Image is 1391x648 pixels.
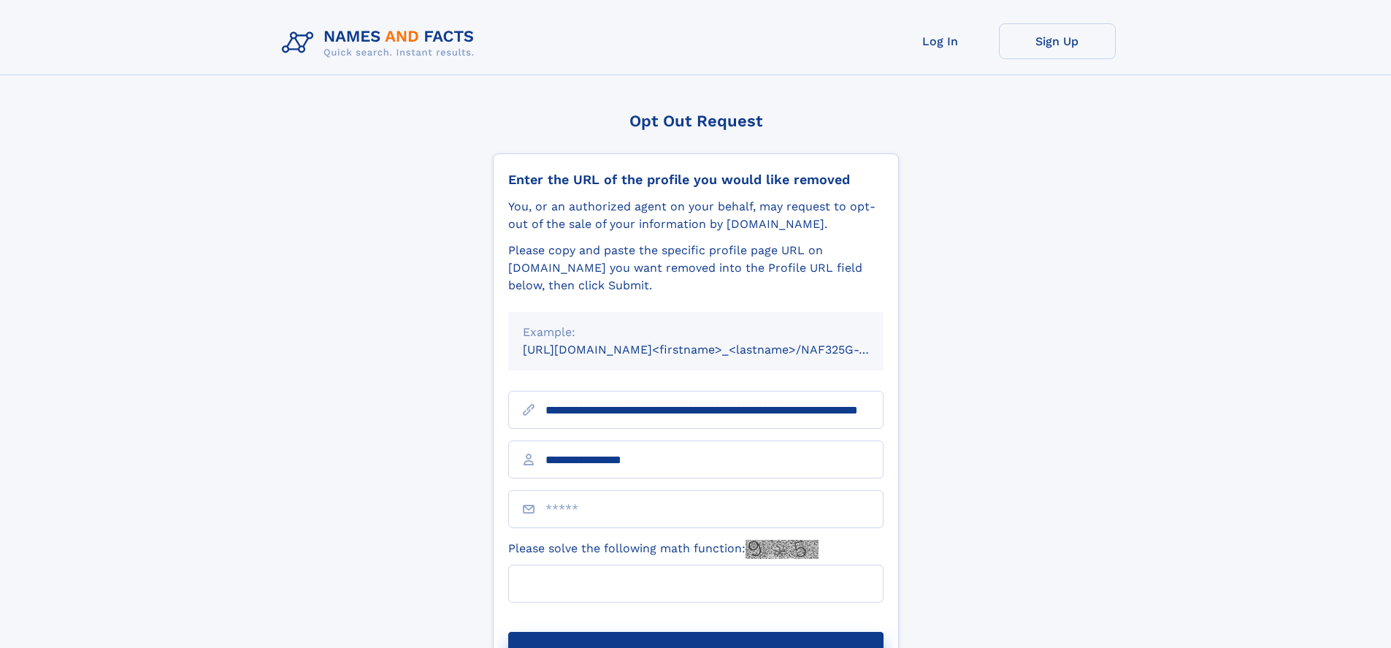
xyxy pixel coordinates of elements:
[508,198,884,233] div: You, or an authorized agent on your behalf, may request to opt-out of the sale of your informatio...
[508,540,819,559] label: Please solve the following math function:
[882,23,999,59] a: Log In
[523,343,911,357] small: [URL][DOMAIN_NAME]<firstname>_<lastname>/NAF325G-xxxxxxxx
[276,23,486,63] img: Logo Names and Facts
[523,324,869,341] div: Example:
[493,112,899,130] div: Opt Out Request
[508,172,884,188] div: Enter the URL of the profile you would like removed
[508,242,884,294] div: Please copy and paste the specific profile page URL on [DOMAIN_NAME] you want removed into the Pr...
[999,23,1116,59] a: Sign Up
